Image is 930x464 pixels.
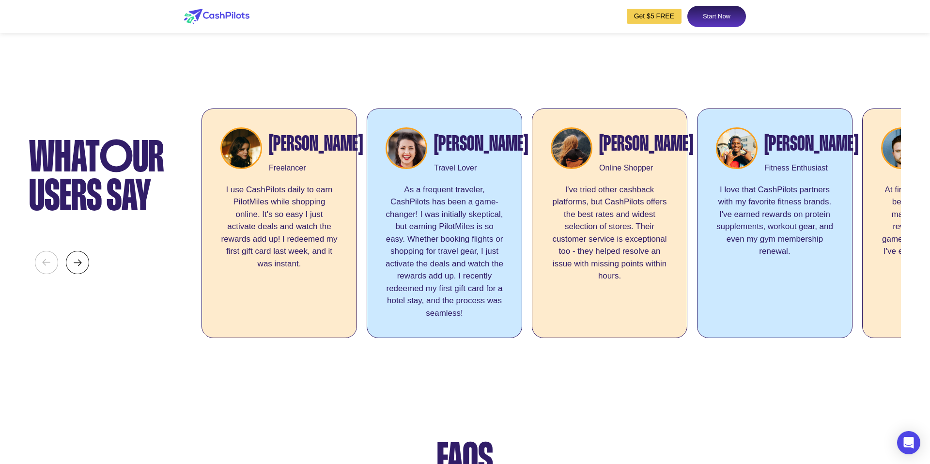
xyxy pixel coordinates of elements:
div: Freelancer [269,162,363,174]
img: offer [551,127,592,169]
span: O [100,135,133,178]
img: offer [716,127,758,169]
div: [PERSON_NAME] [434,127,528,160]
a: Start Now [687,6,746,27]
img: offer [220,127,262,169]
div: [PERSON_NAME] [599,127,693,160]
img: logo [184,9,249,24]
img: offer [881,127,923,169]
div: I've tried other cashback platforms, but CashPilots offers the best rates and widest selection of... [551,184,668,320]
div: As a frequent traveler, CashPilots has been a game-changer! I was initially skeptical, but earnin... [386,184,503,320]
div: Open Intercom Messenger [897,431,920,454]
img: scroll right [66,251,89,274]
div: What ur users say [29,138,169,215]
div: Fitness Enthusiast [764,162,858,174]
img: offer [386,127,427,169]
a: Get $5 FREE [627,9,682,24]
div: Travel Lover [434,162,528,174]
div: Online Shopper [599,162,693,174]
div: I love that CashPilots partners with my favorite fitness brands. I've earned rewards on protein s... [716,184,834,320]
img: scroll left [35,251,58,274]
div: [PERSON_NAME] [764,127,858,160]
div: [PERSON_NAME] [269,127,363,160]
div: I use CashPilots daily to earn PilotMiles while shopping online. It's so easy I just activate dea... [220,184,338,320]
